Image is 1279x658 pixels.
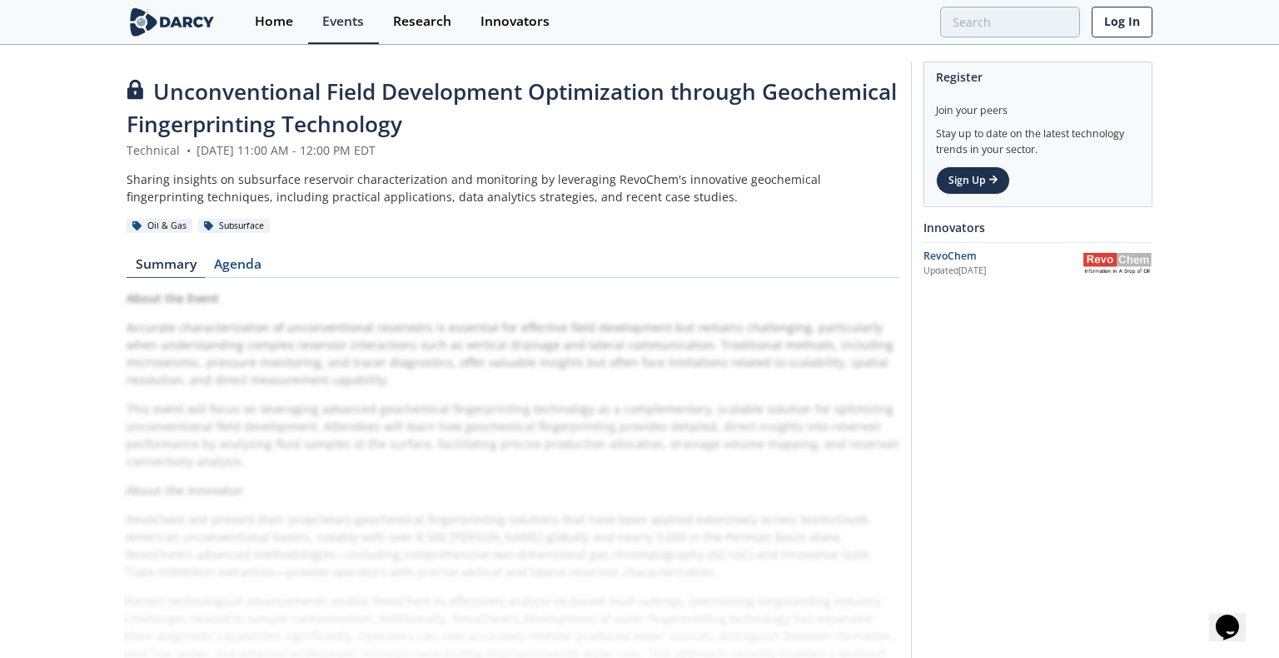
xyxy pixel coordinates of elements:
[1209,591,1262,641] iframe: chat widget
[393,15,451,28] div: Research
[198,219,270,234] div: Subsurface
[936,62,1140,92] div: Register
[127,171,899,205] div: Sharing insights on subsurface reservoir characterization and monitoring by leveraging RevoChem's...
[127,258,205,278] a: Summary
[127,219,192,234] div: Oil & Gas
[1082,253,1152,274] img: RevoChem
[923,249,1152,278] a: RevoChem Updated[DATE] RevoChem
[936,118,1140,157] div: Stay up to date on the latest technology trends in your sector.
[205,258,270,278] a: Agenda
[923,213,1152,242] div: Innovators
[127,141,899,159] div: Technical [DATE] 11:00 AM - 12:00 PM EDT
[940,7,1080,37] input: Advanced Search
[480,15,550,28] div: Innovators
[255,15,293,28] div: Home
[322,15,364,28] div: Events
[936,166,1010,195] a: Sign Up
[183,142,193,158] span: •
[127,77,897,139] span: Unconventional Field Development Optimization through Geochemical Fingerprinting Technology
[1092,7,1152,37] a: Log In
[923,265,1082,278] div: Updated [DATE]
[923,249,1082,264] div: RevoChem
[127,7,217,37] img: logo-wide.svg
[936,92,1140,118] div: Join your peers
